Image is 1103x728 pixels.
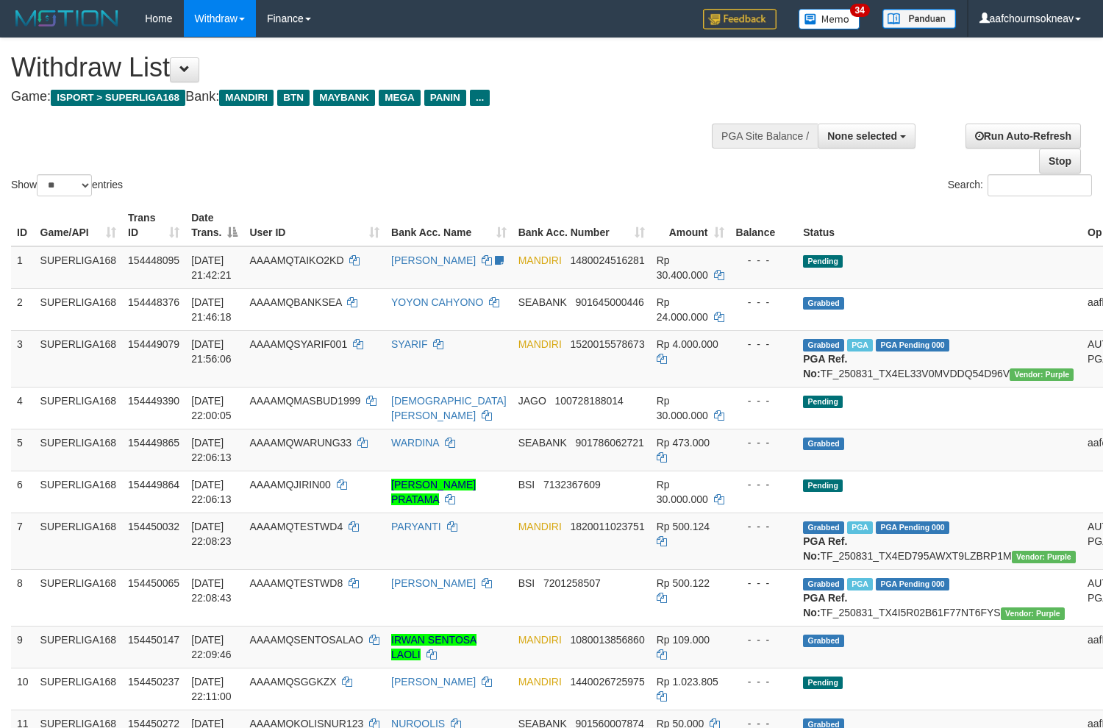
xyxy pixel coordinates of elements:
[876,339,949,351] span: PGA Pending
[37,174,92,196] select: Showentries
[35,330,123,387] td: SUPERLIGA168
[391,634,476,660] a: IRWAN SENTOSA LAOLI
[518,634,562,646] span: MANDIRI
[249,338,347,350] span: AAAAMQSYARIF001
[518,254,562,266] span: MANDIRI
[657,676,718,688] span: Rp 1.023.805
[803,479,843,492] span: Pending
[818,124,915,149] button: None selected
[570,634,644,646] span: Copy 1080013856860 to clipboard
[191,634,232,660] span: [DATE] 22:09:46
[657,338,718,350] span: Rp 4.000.000
[391,577,476,589] a: [PERSON_NAME]
[128,296,179,308] span: 154448376
[797,513,1082,569] td: TF_250831_TX4ED795AWXT9LZBRP1M
[391,296,483,308] a: YOYON CAHYONO
[803,677,843,689] span: Pending
[128,676,179,688] span: 154450237
[191,338,232,365] span: [DATE] 21:56:06
[543,577,601,589] span: Copy 7201258507 to clipboard
[35,668,123,710] td: SUPERLIGA168
[518,479,535,490] span: BSI
[391,676,476,688] a: [PERSON_NAME]
[35,429,123,471] td: SUPERLIGA168
[249,676,336,688] span: AAAAMQSGGKZX
[249,296,341,308] span: AAAAMQBANKSEA
[35,471,123,513] td: SUPERLIGA168
[424,90,466,106] span: PANIN
[1039,149,1081,174] a: Stop
[988,174,1092,196] input: Search:
[736,477,792,492] div: - - -
[249,395,360,407] span: AAAAMQMASBUD1999
[35,387,123,429] td: SUPERLIGA168
[191,521,232,547] span: [DATE] 22:08:23
[736,435,792,450] div: - - -
[554,395,623,407] span: Copy 100728188014 to clipboard
[657,395,708,421] span: Rp 30.000.000
[391,521,441,532] a: PARYANTI
[657,577,710,589] span: Rp 500.122
[35,246,123,289] td: SUPERLIGA168
[803,396,843,408] span: Pending
[249,437,351,449] span: AAAAMQWARUNG33
[1001,607,1065,620] span: Vendor URL: https://trx4.1velocity.biz
[391,479,476,505] a: [PERSON_NAME] PRATAMA
[11,513,35,569] td: 7
[35,204,123,246] th: Game/API: activate to sort column ascending
[703,9,777,29] img: Feedback.jpg
[249,577,343,589] span: AAAAMQTESTWD8
[185,204,243,246] th: Date Trans.: activate to sort column descending
[575,437,643,449] span: Copy 901786062721 to clipboard
[518,296,567,308] span: SEABANK
[128,254,179,266] span: 154448095
[736,393,792,408] div: - - -
[35,288,123,330] td: SUPERLIGA168
[11,53,721,82] h1: Withdraw List
[847,578,873,590] span: Marked by aafmaleo
[657,521,710,532] span: Rp 500.124
[11,330,35,387] td: 3
[803,255,843,268] span: Pending
[11,668,35,710] td: 10
[277,90,310,106] span: BTN
[803,635,844,647] span: Grabbed
[391,338,428,350] a: SYARIF
[803,521,844,534] span: Grabbed
[11,429,35,471] td: 5
[797,569,1082,626] td: TF_250831_TX4I5R02B61F77NT6FYS
[850,4,870,17] span: 34
[11,204,35,246] th: ID
[657,254,708,281] span: Rp 30.400.000
[249,521,343,532] span: AAAAMQTESTWD4
[882,9,956,29] img: panduan.png
[128,577,179,589] span: 154450065
[11,569,35,626] td: 8
[518,577,535,589] span: BSI
[11,288,35,330] td: 2
[827,130,897,142] span: None selected
[570,338,644,350] span: Copy 1520015578673 to clipboard
[651,204,730,246] th: Amount: activate to sort column ascending
[191,577,232,604] span: [DATE] 22:08:43
[730,204,798,246] th: Balance
[803,353,847,379] b: PGA Ref. No:
[391,254,476,266] a: [PERSON_NAME]
[128,338,179,350] span: 154449079
[249,254,343,266] span: AAAAMQTAIKO2KD
[570,254,644,266] span: Copy 1480024516281 to clipboard
[391,437,439,449] a: WARDINA
[35,513,123,569] td: SUPERLIGA168
[391,395,507,421] a: [DEMOGRAPHIC_DATA][PERSON_NAME]
[803,578,844,590] span: Grabbed
[965,124,1081,149] a: Run Auto-Refresh
[313,90,375,106] span: MAYBANK
[736,519,792,534] div: - - -
[35,626,123,668] td: SUPERLIGA168
[191,437,232,463] span: [DATE] 22:06:13
[11,471,35,513] td: 6
[797,330,1082,387] td: TF_250831_TX4EL33V0MVDDQ54D96V
[803,339,844,351] span: Grabbed
[736,674,792,689] div: - - -
[575,296,643,308] span: Copy 901645000446 to clipboard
